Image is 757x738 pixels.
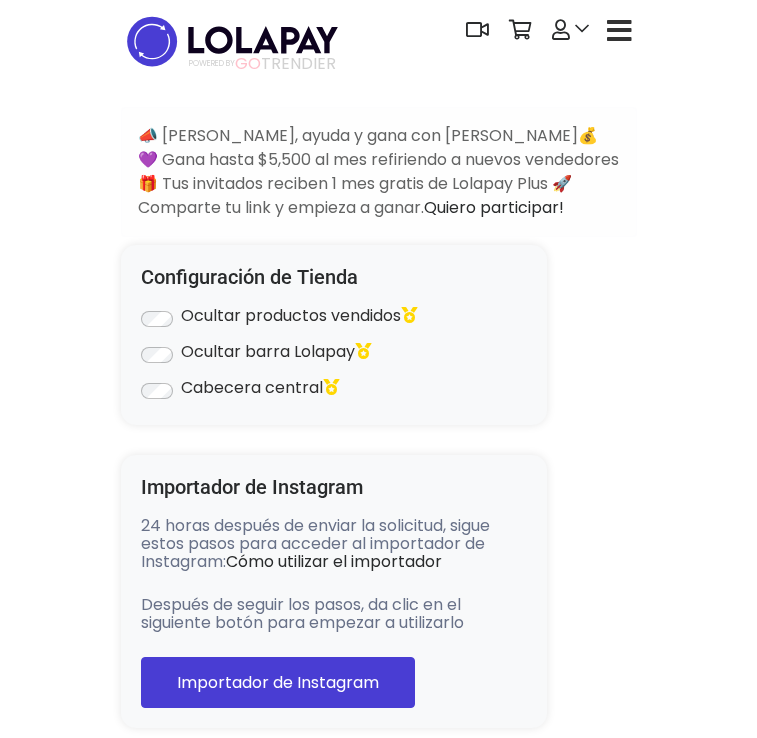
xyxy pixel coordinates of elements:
i: Feature Lolapay Pro [323,379,339,395]
label: Ocultar productos vendidos [181,307,417,325]
span: GO [235,52,261,75]
span: POWERED BY [189,58,235,69]
i: Feature Lolapay Pro [401,307,417,323]
h4: Configuración de Tienda [141,265,527,289]
a: Cómo utilizar el importador [226,550,442,573]
span: 📣 [PERSON_NAME], ayuda y gana con [PERSON_NAME]💰 💜 Gana hasta $5,500 al mes refiriendo a nuevos v... [138,124,619,219]
h4: Importador de Instagram [141,475,527,499]
label: Ocultar barra Lolapay [181,343,371,361]
a: Importador de Instagram [141,657,415,708]
img: logo [121,10,344,73]
label: Cabecera central [181,379,339,397]
a: Quiero participar! [424,196,564,219]
i: Feature Lolapay Pro [355,343,371,359]
p: 24 horas después de enviar la solicitud, sigue estos pasos para acceder al importador de Instagram: [141,517,527,570]
p: Después de seguir los pasos, da clic en el siguiente botón para empezar a utilizarlo [141,596,527,631]
span: TRENDIER [189,55,336,73]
